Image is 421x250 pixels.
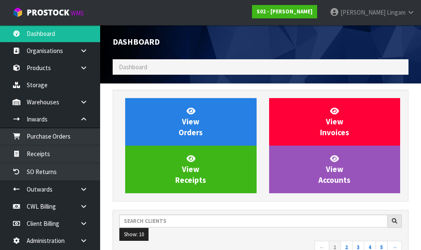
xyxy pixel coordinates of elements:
[119,63,147,71] span: Dashboard
[125,98,257,146] a: ViewOrders
[387,8,406,16] span: Lingam
[269,146,401,193] a: ViewAccounts
[71,9,84,17] small: WMS
[252,5,317,18] a: S02 - [PERSON_NAME]
[179,106,203,137] span: View Orders
[340,8,386,16] span: [PERSON_NAME]
[175,154,206,185] span: View Receipts
[320,106,349,137] span: View Invoices
[119,228,149,241] button: Show: 10
[257,8,313,15] strong: S02 - [PERSON_NAME]
[27,7,69,18] span: ProStock
[119,215,388,227] input: Search clients
[13,7,23,18] img: cube-alt.png
[125,146,257,193] a: ViewReceipts
[113,37,160,47] span: Dashboard
[318,154,350,185] span: View Accounts
[269,98,401,146] a: ViewInvoices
